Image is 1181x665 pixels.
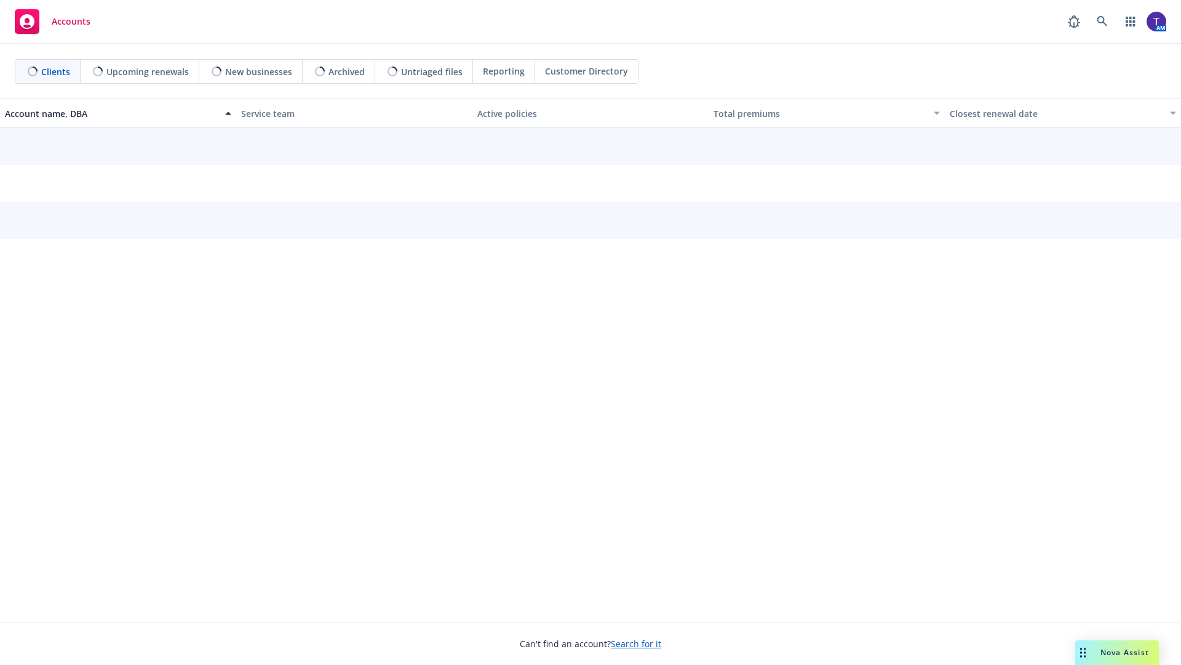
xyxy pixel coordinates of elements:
[41,65,70,78] span: Clients
[472,99,709,128] button: Active policies
[241,107,467,120] div: Service team
[1062,9,1086,34] a: Report a Bug
[5,107,218,120] div: Account name, DBA
[1118,9,1143,34] a: Switch app
[611,638,661,650] a: Search for it
[709,99,945,128] button: Total premiums
[1147,12,1166,31] img: photo
[477,107,704,120] div: Active policies
[1075,640,1159,665] button: Nova Assist
[1075,640,1091,665] div: Drag to move
[945,99,1181,128] button: Closest renewal date
[401,65,463,78] span: Untriaged files
[10,4,95,39] a: Accounts
[714,107,926,120] div: Total premiums
[1090,9,1115,34] a: Search
[52,17,90,26] span: Accounts
[328,65,365,78] span: Archived
[1100,647,1149,658] span: Nova Assist
[483,65,525,78] span: Reporting
[545,65,628,78] span: Customer Directory
[950,107,1163,120] div: Closest renewal date
[225,65,292,78] span: New businesses
[236,99,472,128] button: Service team
[106,65,189,78] span: Upcoming renewals
[520,637,661,650] span: Can't find an account?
